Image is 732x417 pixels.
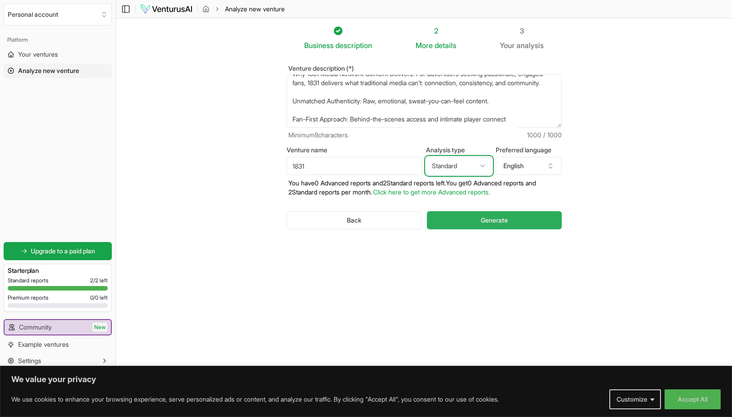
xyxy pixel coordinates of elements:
span: Premium reports [8,294,48,301]
span: Analyze new venture [225,5,285,14]
span: Upgrade to a paid plan [31,247,95,256]
a: Click here to get more Advanced reports. [373,188,490,196]
button: Customize [609,389,661,409]
span: 1000 / 1000 [527,131,562,140]
button: Accept All [665,389,721,409]
div: 2 [416,25,456,36]
span: More [416,40,433,51]
textarea: im starting a regional sports content network. 1831 Media Network: Where Sports Stories Come Aliv... [287,74,562,128]
p: We use cookies to enhance your browsing experience, serve personalized ads or content, and analyz... [11,394,499,405]
span: 0 / 0 left [90,294,108,301]
span: Analyze new venture [18,66,79,75]
span: Generate [481,216,508,225]
span: Your [500,40,515,51]
button: Settings [4,354,112,368]
button: Select an organization [4,4,112,25]
span: Settings [18,356,41,365]
label: Venture description (*) [287,65,562,72]
label: Preferred language [496,147,562,153]
a: Upgrade to a paid plan [4,242,112,260]
a: Your ventures [4,47,112,62]
span: description [335,41,372,50]
span: Example ventures [18,340,69,349]
span: Community [19,323,52,332]
button: Generate [427,211,561,229]
span: New [92,323,107,332]
div: 3 [500,25,544,36]
span: details [435,41,456,50]
span: analysis [517,41,544,50]
span: Minimum 8 characters. [288,131,349,140]
span: Your ventures [18,50,58,59]
label: Analysis type [426,147,492,153]
img: logo [140,4,193,15]
a: Example ventures [4,337,112,352]
a: Analyze new venture [4,63,112,78]
a: CommunityNew [5,320,111,335]
label: Venture name [287,147,422,153]
nav: breadcrumb [202,5,285,14]
div: Platform [4,33,112,47]
span: Business [304,40,334,51]
span: Standard reports [8,277,48,284]
button: English [496,157,562,175]
p: We value your privacy [11,374,721,385]
span: 2 / 2 left [90,277,108,284]
button: Back [287,211,422,229]
p: You have 0 Advanced reports and 2 Standard reports left. Y ou get 0 Advanced reports and 2 Standa... [287,179,562,197]
h3: Starter plan [8,266,108,275]
input: Optional venture name [287,157,422,175]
